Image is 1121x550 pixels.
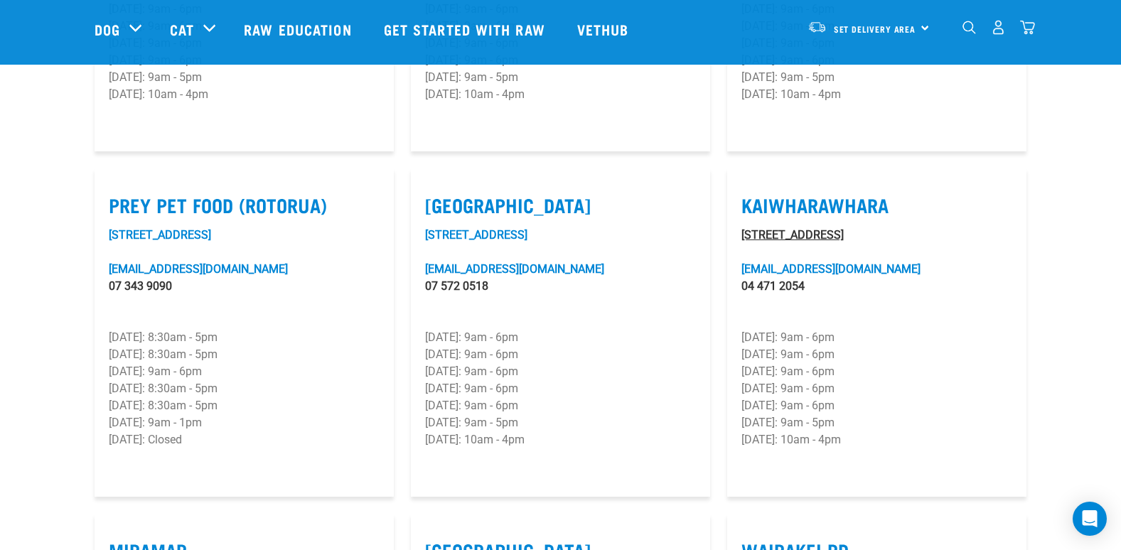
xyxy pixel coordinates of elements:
[741,431,1012,448] p: [DATE]: 10am - 4pm
[95,18,120,40] a: Dog
[425,414,696,431] p: [DATE]: 9am - 5pm
[109,346,380,363] p: [DATE]: 8:30am - 5pm
[109,397,380,414] p: [DATE]: 8:30am - 5pm
[425,86,696,103] p: [DATE]: 10am - 4pm
[563,1,647,58] a: Vethub
[170,18,194,40] a: Cat
[109,194,380,216] label: Prey Pet Food (Rotorua)
[230,1,369,58] a: Raw Education
[1020,20,1035,35] img: home-icon@2x.png
[741,380,1012,397] p: [DATE]: 9am - 6pm
[741,397,1012,414] p: [DATE]: 9am - 6pm
[808,21,827,33] img: van-moving.png
[741,194,1012,216] label: Kaiwharawhara
[109,431,380,448] p: [DATE]: Closed
[741,346,1012,363] p: [DATE]: 9am - 6pm
[741,329,1012,346] p: [DATE]: 9am - 6pm
[425,346,696,363] p: [DATE]: 9am - 6pm
[425,194,696,216] label: [GEOGRAPHIC_DATA]
[425,262,604,276] a: [EMAIL_ADDRESS][DOMAIN_NAME]
[109,380,380,397] p: [DATE]: 8:30am - 5pm
[991,20,1006,35] img: user.png
[425,431,696,448] p: [DATE]: 10am - 4pm
[370,1,563,58] a: Get started with Raw
[109,69,380,86] p: [DATE]: 9am - 5pm
[741,279,805,293] a: 04 471 2054
[962,21,976,34] img: home-icon-1@2x.png
[109,279,172,293] a: 07 343 9090
[741,363,1012,380] p: [DATE]: 9am - 6pm
[741,262,921,276] a: [EMAIL_ADDRESS][DOMAIN_NAME]
[109,414,380,431] p: [DATE]: 9am - 1pm
[109,329,380,346] p: [DATE]: 8:30am - 5pm
[741,86,1012,103] p: [DATE]: 10am - 4pm
[834,26,916,31] span: Set Delivery Area
[425,380,696,397] p: [DATE]: 9am - 6pm
[425,69,696,86] p: [DATE]: 9am - 5pm
[109,262,288,276] a: [EMAIL_ADDRESS][DOMAIN_NAME]
[741,69,1012,86] p: [DATE]: 9am - 5pm
[1073,502,1107,536] div: Open Intercom Messenger
[425,279,488,293] a: 07 572 0518
[109,228,211,242] a: [STREET_ADDRESS]
[741,414,1012,431] p: [DATE]: 9am - 5pm
[425,363,696,380] p: [DATE]: 9am - 6pm
[741,228,844,242] a: [STREET_ADDRESS]
[425,329,696,346] p: [DATE]: 9am - 6pm
[109,363,380,380] p: [DATE]: 9am - 6pm
[425,397,696,414] p: [DATE]: 9am - 6pm
[425,228,527,242] a: [STREET_ADDRESS]
[109,86,380,103] p: [DATE]: 10am - 4pm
